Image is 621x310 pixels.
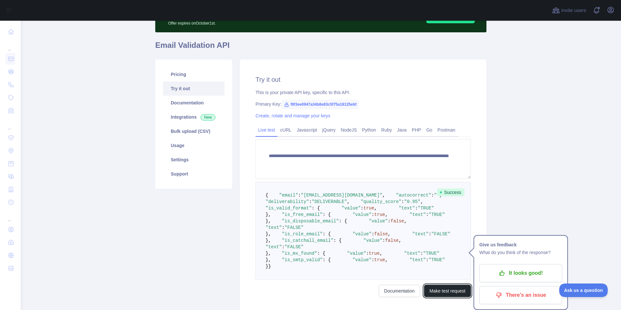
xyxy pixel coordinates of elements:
a: Documentation [379,285,420,297]
span: : { [322,212,331,217]
span: "quality_score" [361,199,401,204]
span: , [404,219,407,224]
span: , [399,238,401,243]
span: "is_mx_found" [282,251,317,256]
span: "value" [347,251,366,256]
span: "value" [342,206,361,211]
a: Javascript [294,125,320,135]
span: } [266,264,268,269]
span: : { [322,231,331,237]
div: Primary Key: [256,101,471,107]
span: false [385,238,399,243]
span: : [361,206,363,211]
span: "value" [353,231,372,237]
span: "0.95" [404,199,420,204]
span: "TRUE" [429,212,445,217]
span: "is_free_email" [282,212,322,217]
a: Live test [256,125,278,135]
span: "FALSE" [285,244,304,250]
span: : [372,231,374,237]
span: false [374,231,388,237]
span: : [420,251,423,256]
span: true [363,206,374,211]
span: , [420,199,423,204]
div: ... [5,39,16,52]
span: "FALSE" [285,225,304,230]
span: "is_smtp_valid" [282,257,322,262]
span: : [309,199,311,204]
a: Try it out [163,81,224,96]
span: true [374,257,385,262]
span: Success [437,188,464,196]
span: "text" [412,231,429,237]
span: : [298,193,301,198]
span: : [401,199,404,204]
span: "text" [399,206,415,211]
button: It looks good! [479,264,562,282]
span: "text" [404,251,420,256]
h1: Email Validation API [155,40,486,56]
span: "deliverability" [266,199,309,204]
span: true [369,251,380,256]
h2: Try it out [256,75,471,84]
span: true [374,212,385,217]
span: "value" [353,212,372,217]
span: }, [266,257,271,262]
span: , [385,257,388,262]
span: "TRUE" [429,257,445,262]
span: : [282,244,284,250]
a: Ruby [379,125,395,135]
span: }, [266,231,271,237]
span: Invite users [561,7,586,14]
button: Invite users [551,5,587,16]
span: , [374,206,377,211]
span: : [372,212,374,217]
span: f9f3ee0947a34b8e83c5f75a18125ebf [281,100,359,109]
span: "DELIVERABLE" [312,199,347,204]
span: : { [322,257,331,262]
span: }, [266,251,271,256]
a: PHP [409,125,424,135]
span: : [426,257,429,262]
a: Postman [435,125,458,135]
a: Python [359,125,379,135]
span: , [347,199,350,204]
a: Settings [163,153,224,167]
span: : [426,212,429,217]
span: New [201,114,215,121]
p: What do you think of the response? [479,249,562,256]
span: "value" [364,238,383,243]
span: "is_valid_format" [266,206,312,211]
span: "[EMAIL_ADDRESS][DOMAIN_NAME]" [301,193,382,198]
span: "value" [353,257,372,262]
a: Support [163,167,224,181]
span: "text" [409,212,426,217]
span: "TRUE" [423,251,439,256]
span: : { [333,238,342,243]
span: : [415,206,418,211]
span: "text" [409,257,426,262]
iframe: Toggle Customer Support [559,283,608,297]
p: Offer expires on October 1st. [168,18,346,26]
span: : [372,257,374,262]
span: : [388,219,390,224]
a: Usage [163,138,224,153]
a: Pricing [163,67,224,81]
span: "FALSE" [431,231,451,237]
span: "is_role_email" [282,231,322,237]
span: false [391,219,404,224]
a: Documentation [163,96,224,110]
a: Java [395,125,409,135]
span: : [366,251,369,256]
p: There's an issue [484,290,557,301]
span: : [431,193,434,198]
a: Bulk upload (CSV) [163,124,224,138]
p: It looks good! [484,268,557,279]
a: Go [424,125,435,135]
span: : { [339,219,347,224]
div: ... [5,209,16,222]
span: : { [312,206,320,211]
span: , [380,251,382,256]
span: : { [317,251,325,256]
button: There's an issue [479,286,562,304]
